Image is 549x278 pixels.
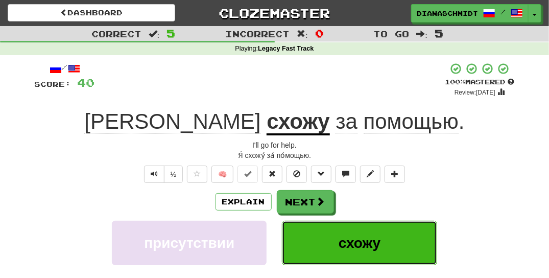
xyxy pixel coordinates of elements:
span: . [330,109,465,134]
button: схожу [282,221,437,265]
div: I'll go for help. [35,140,515,150]
span: Score: [35,80,71,88]
div: / [35,62,95,75]
span: 5 [435,27,443,39]
span: : [149,30,160,38]
a: DianaSchmidt / [411,4,529,22]
div: Я́ схожу́ за́ по́мощью. [35,150,515,160]
div: Mastered [445,78,515,87]
button: ½ [164,166,183,183]
button: Grammar (alt+g) [311,166,331,183]
span: за [336,109,357,134]
span: 40 [78,76,95,89]
a: Clozemaster [190,4,358,22]
div: Text-to-speech controls [142,166,183,183]
button: Explain [216,193,272,211]
span: / [500,8,506,15]
button: Add to collection (alt+a) [385,166,405,183]
span: присутствии [144,235,234,251]
button: Ignore sentence (alt+i) [287,166,307,183]
button: Favorite sentence (alt+f) [187,166,207,183]
span: [PERSON_NAME] [84,109,260,134]
button: Set this sentence to 100% Mastered (alt+m) [237,166,258,183]
button: Discuss sentence (alt+u) [336,166,356,183]
span: Incorrect [225,29,290,39]
strong: Legacy Fast Track [258,45,314,52]
span: 5 [166,27,175,39]
button: Next [277,190,334,214]
button: Play sentence audio (ctl+space) [144,166,164,183]
span: : [297,30,308,38]
span: DianaSchmidt [417,9,478,18]
span: 0 [315,27,324,39]
span: помощью [364,109,459,134]
small: Review: [DATE] [455,89,495,96]
u: схожу [267,109,329,135]
span: To go [374,29,410,39]
button: присутствии [112,221,267,265]
span: схожу [339,235,380,251]
span: : [417,30,428,38]
span: Correct [91,29,141,39]
button: Reset to 0% Mastered (alt+r) [262,166,282,183]
span: 100 % [445,78,466,86]
a: Dashboard [8,4,175,21]
button: 🧠 [211,166,233,183]
button: Edit sentence (alt+d) [360,166,380,183]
